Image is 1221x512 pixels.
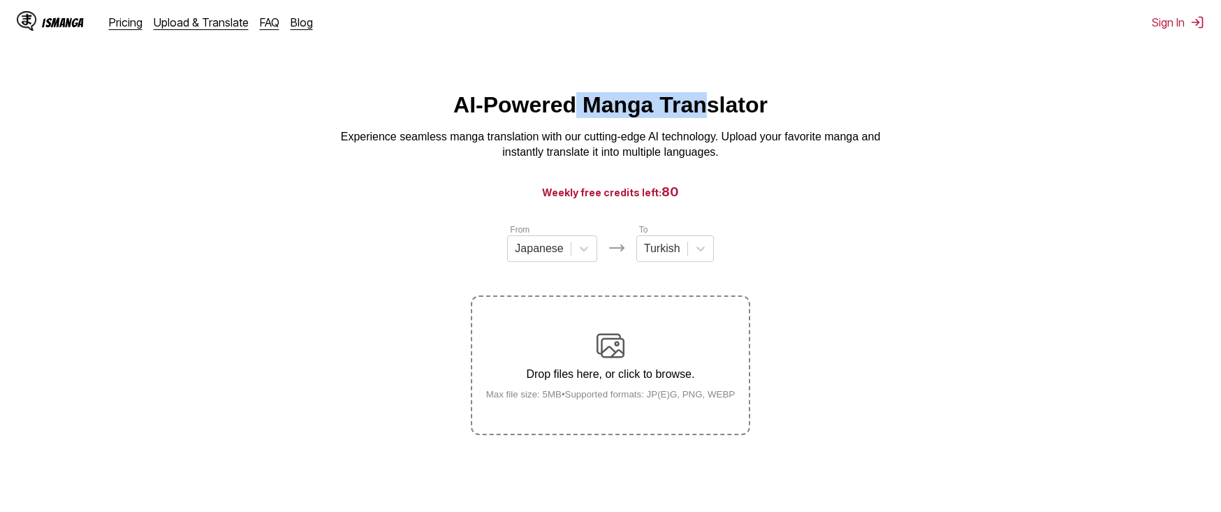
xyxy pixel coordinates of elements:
a: IsManga LogoIsManga [17,11,109,34]
h3: Weekly free credits left: [34,183,1187,200]
img: IsManga Logo [17,11,36,31]
label: To [639,225,648,235]
span: 80 [661,184,679,199]
img: Languages icon [608,240,625,256]
h1: AI-Powered Manga Translator [453,92,768,118]
p: Experience seamless manga translation with our cutting-edge AI technology. Upload your favorite m... [331,129,890,161]
a: Upload & Translate [154,15,249,29]
label: From [510,225,529,235]
a: FAQ [260,15,279,29]
img: Sign out [1190,15,1204,29]
small: Max file size: 5MB • Supported formats: JP(E)G, PNG, WEBP [475,389,747,400]
a: Blog [291,15,313,29]
div: IsManga [42,16,84,29]
button: Sign In [1152,15,1204,29]
a: Pricing [109,15,142,29]
p: Drop files here, or click to browse. [475,368,747,381]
